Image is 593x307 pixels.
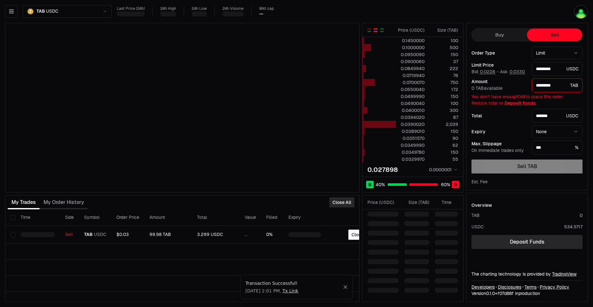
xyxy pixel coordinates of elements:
[430,72,458,79] div: 76
[111,209,144,226] th: Order Price
[479,69,496,74] button: 0.0228
[430,79,458,86] div: 750
[348,230,367,240] button: Close
[564,224,583,230] div: 534.5717
[430,58,458,65] div: 37
[471,129,527,134] div: Expiry
[379,28,385,33] button: Show Buy Orders Only
[430,37,458,44] div: 100
[246,280,343,286] div: Transaction Successful!
[259,6,274,11] div: Mkt cap
[283,209,326,226] th: Expiry
[396,27,425,33] div: Price ( USDC )
[396,44,425,51] div: 0.1000000
[240,209,261,226] th: Value
[430,149,458,155] div: 150
[552,271,577,277] a: TradingView
[5,23,359,192] iframe: Financial Chart
[396,149,425,155] div: 0.0349780
[396,121,425,127] div: 0.0390020
[396,93,425,100] div: 0.0499990
[509,69,525,74] button: 0.0330
[532,125,583,138] button: None
[149,232,187,238] div: 99.98 TAB
[396,128,425,134] div: 0.0389010
[259,11,263,17] div: —
[430,107,458,114] div: 300
[84,232,93,238] span: TAB
[222,6,244,11] div: 24h Volume
[430,128,458,134] div: 150
[430,27,458,33] div: Size ( TAB )
[497,291,514,296] span: f07d88fd61c7e2bb93c39dcbe462562f695bb08d
[427,166,458,173] button: 0.0000001
[197,232,234,238] div: 3.299 USDC
[396,135,425,141] div: 0.0351570
[396,65,425,72] div: 0.0849940
[396,51,425,58] div: 0.0950090
[367,28,372,33] button: Show Buy and Sell Orders
[430,135,458,141] div: 90
[471,85,503,91] span: 0 TAB available
[396,156,425,162] div: 0.0329970
[471,271,583,277] div: The charting technology is provided by
[282,288,298,294] a: Tx Link
[498,284,521,290] a: Disclosures
[246,288,299,294] span: [DATE] 2:01 PM ,
[504,100,536,106] a: Deposit funds
[430,142,458,148] div: 62
[192,209,240,226] th: Total
[471,63,527,67] div: Limit Price
[471,114,527,118] div: Total
[60,209,79,226] th: Side
[367,165,398,174] div: 0.027898
[532,78,583,92] div: TAB
[376,181,385,188] span: 40 %
[472,29,527,41] button: Buy
[367,199,399,206] div: Price ( USDC )
[329,197,354,207] button: Close All
[65,232,74,238] div: Sell
[160,6,176,11] div: 24h High
[396,107,425,114] div: 0.0400010
[527,29,582,41] button: Sell
[430,156,458,162] div: 55
[532,109,583,123] div: USDC
[343,284,348,290] button: Close
[36,9,45,14] span: TAB
[471,148,527,153] div: On immediate trades only
[471,235,583,249] a: Deposit Funds
[430,86,458,93] div: 172
[46,9,58,14] span: USDC
[8,196,40,209] button: My Trades
[266,232,278,238] div: 0%
[245,232,256,238] div: ...
[574,5,588,19] img: utf8
[441,181,450,188] span: 60 %
[471,51,527,55] div: Order Type
[580,212,583,219] div: 0
[430,93,458,100] div: 150
[396,72,425,79] div: 0.0719940
[471,69,499,75] span: Bid -
[396,114,425,121] div: 0.0394020
[471,224,484,230] div: USDC
[396,58,425,65] div: 0.0900060
[430,121,458,127] div: 2,039
[40,196,88,209] button: My Order History
[540,284,569,290] a: Privacy Policy
[396,86,425,93] div: 0.0550040
[368,181,372,188] span: B
[454,181,457,188] span: S
[396,79,425,86] div: 0.0700070
[10,232,16,237] button: Select row
[430,114,458,121] div: 87
[404,199,429,206] div: Size ( TAB )
[532,140,583,154] div: %
[471,179,488,185] div: Est. Fee
[261,209,283,226] th: Filled
[396,100,425,107] div: 0.0490040
[16,209,60,226] th: Time
[79,209,111,226] th: Symbol
[471,284,495,290] a: Developers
